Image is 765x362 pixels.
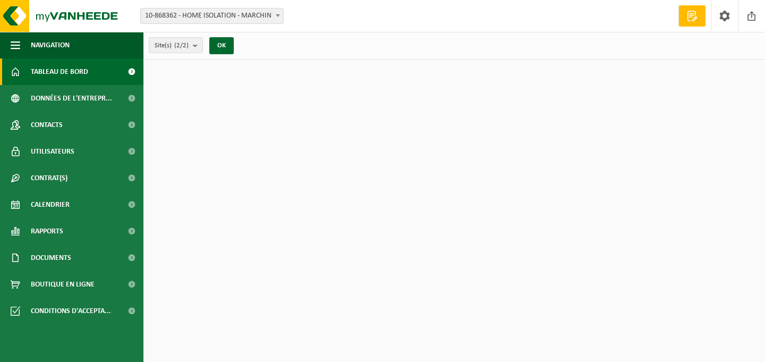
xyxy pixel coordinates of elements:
span: Documents [31,245,71,271]
span: Données de l'entrepr... [31,85,112,112]
button: Site(s)(2/2) [149,37,203,53]
span: Contrat(s) [31,165,67,191]
span: Conditions d'accepta... [31,298,111,324]
span: Tableau de bord [31,58,88,85]
span: Contacts [31,112,63,138]
span: 10-868362 - HOME ISOLATION - MARCHIN [140,8,284,24]
button: OK [209,37,234,54]
span: Navigation [31,32,70,58]
span: Rapports [31,218,63,245]
span: 10-868362 - HOME ISOLATION - MARCHIN [141,9,283,23]
span: Calendrier [31,191,70,218]
count: (2/2) [174,42,189,49]
span: Utilisateurs [31,138,74,165]
span: Site(s) [155,38,189,54]
span: Boutique en ligne [31,271,95,298]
